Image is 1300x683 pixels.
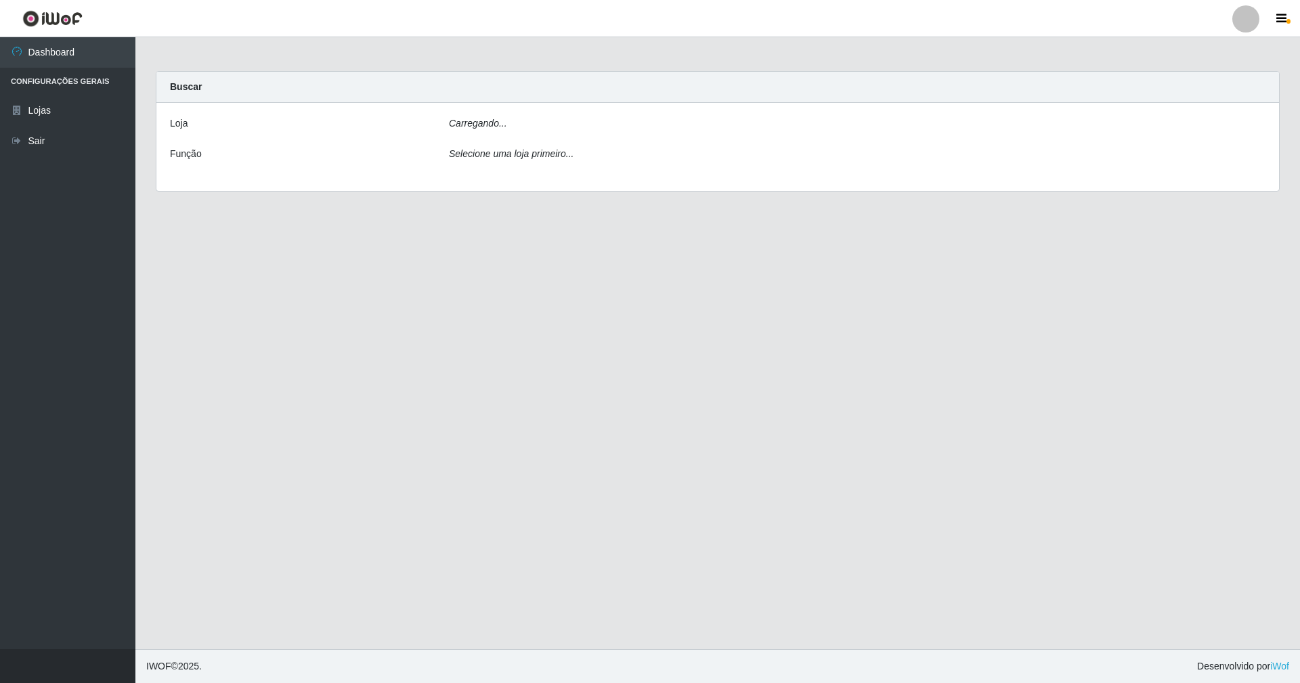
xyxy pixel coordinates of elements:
a: iWof [1270,661,1289,671]
label: Função [170,147,202,161]
i: Selecione uma loja primeiro... [449,148,573,159]
img: CoreUI Logo [22,10,83,27]
i: Carregando... [449,118,507,129]
strong: Buscar [170,81,202,92]
span: © 2025 . [146,659,202,674]
label: Loja [170,116,188,131]
span: Desenvolvido por [1197,659,1289,674]
span: IWOF [146,661,171,671]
